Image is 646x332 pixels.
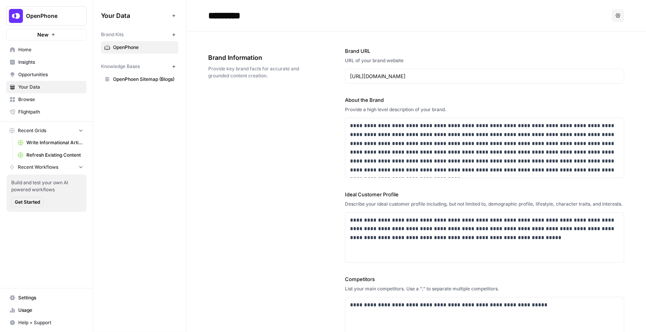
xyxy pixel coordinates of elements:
div: URL of your brand website [345,57,624,64]
span: Write Informational Article [26,139,83,146]
a: Home [6,44,87,56]
a: OpenPhoen Sitemap (Blogs) [101,73,178,86]
span: Provide key brand facts for accurate and grounded content creation. [208,65,301,79]
a: Write Informational Article [14,136,87,149]
button: Workspace: OpenPhone [6,6,87,26]
span: Help + Support [18,319,83,326]
span: Brand Kits [101,31,124,38]
button: Recent Workflows [6,161,87,173]
a: Opportunities [6,68,87,81]
a: Settings [6,292,87,304]
img: OpenPhone Logo [9,9,23,23]
input: www.sundaysoccer.com [350,72,619,80]
span: Opportunities [18,71,83,78]
div: List your main competitors. Use a "," to separate multiple competitors. [345,285,624,292]
div: Provide a high level description of your brand. [345,106,624,113]
button: New [6,29,87,40]
label: Competitors [345,275,624,283]
a: Usage [6,304,87,316]
span: Your Data [101,11,169,20]
a: Insights [6,56,87,68]
label: About the Brand [345,96,624,104]
span: Insights [18,59,83,66]
span: Build and test your own AI powered workflows [11,179,82,193]
span: Recent Grids [18,127,46,134]
span: OpenPhone [113,44,175,51]
span: Refresh Existing Content [26,152,83,159]
label: Brand URL [345,47,624,55]
span: Knowledge Bases [101,63,140,70]
span: Settings [18,294,83,301]
span: OpenPhone [26,12,73,20]
span: OpenPhoen Sitemap (Blogs) [113,76,175,83]
span: Flightpath [18,108,83,115]
span: Your Data [18,84,83,91]
a: Refresh Existing Content [14,149,87,161]
span: Usage [18,307,83,314]
button: Get Started [11,197,44,207]
button: Help + Support [6,316,87,329]
span: Brand Information [208,53,301,62]
span: New [37,31,49,38]
div: Describe your ideal customer profile including, but not limited to, demographic profile, lifestyl... [345,201,624,208]
button: Recent Grids [6,125,87,136]
span: Get Started [15,199,40,206]
label: Ideal Customer Profile [345,190,624,198]
a: Flightpath [6,106,87,118]
a: Browse [6,93,87,106]
span: Recent Workflows [18,164,58,171]
span: Browse [18,96,83,103]
a: Your Data [6,81,87,93]
a: OpenPhone [101,41,178,54]
span: Home [18,46,83,53]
